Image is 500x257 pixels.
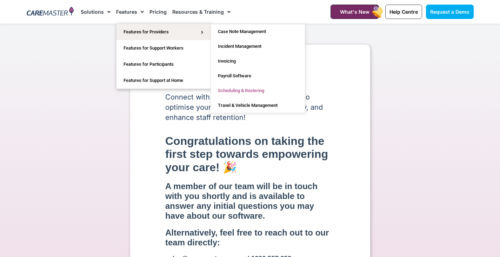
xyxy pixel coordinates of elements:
a: Features for Support Workers [116,40,211,56]
span: Help Centre [389,9,418,15]
span: @caremaster [16,120,58,127]
a: Features for Participants [116,56,211,72]
img: CareMaster Logo [27,7,74,17]
ul: Features [116,24,211,89]
a: Case Note Management [211,24,305,39]
a: What's New [331,5,379,19]
a: Travel & Vehicle Management [211,98,305,113]
span: .com [58,120,73,127]
a: Invoicing [211,54,305,69]
a: Request a Demo [426,5,474,19]
a: Help Centre [385,5,422,19]
ul: Features for Providers [211,24,305,113]
a: Features for Support at Home [116,72,211,89]
a: Payroll Software [211,69,305,83]
span: .au [73,120,82,127]
a: Scheduling & Rostering [211,83,305,98]
p: Connect with our team to discover ways to optimise your operations, boost efficiency, and enhance... [165,92,335,123]
a: Features for Providers [116,24,211,40]
span: Request a Demo [430,9,469,15]
span: What's New [340,9,369,15]
a: Incident Management [211,39,305,54]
